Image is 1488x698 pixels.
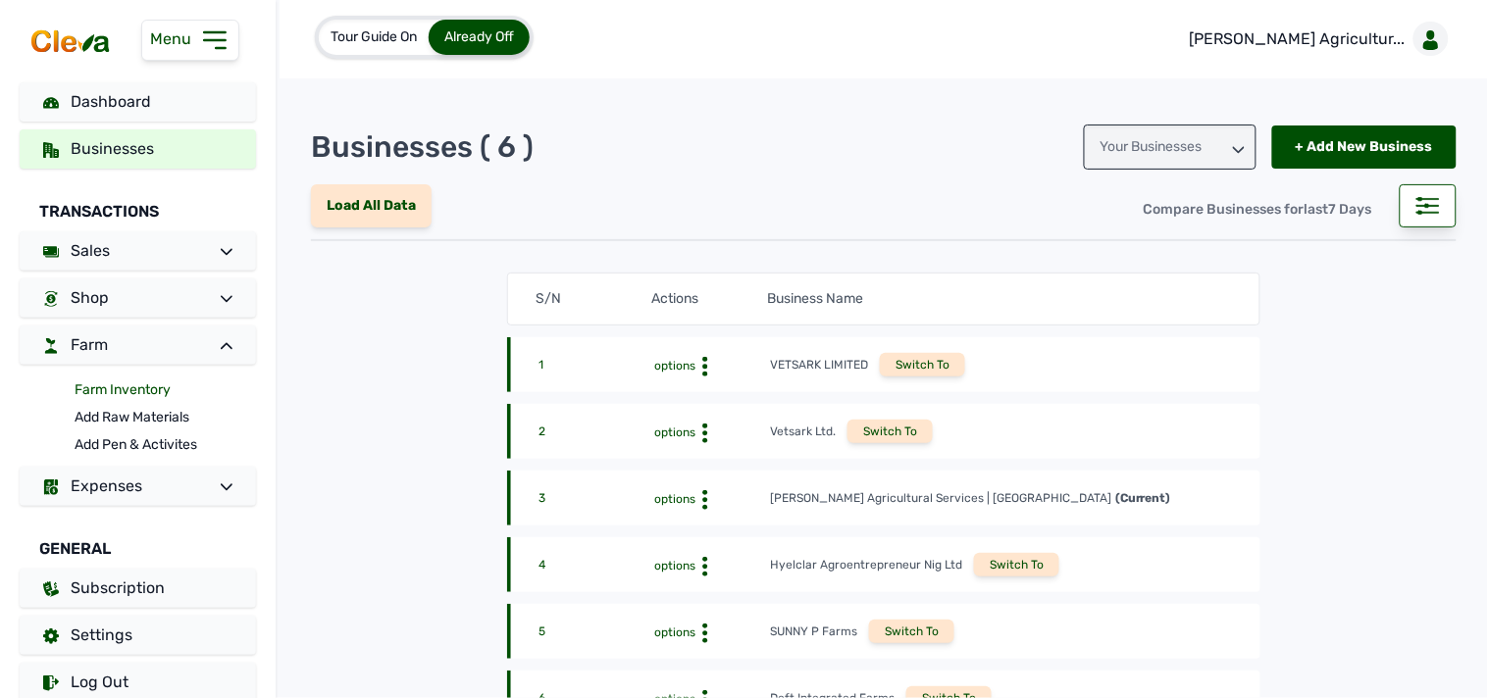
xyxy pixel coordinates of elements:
span: Subscription [71,578,165,597]
img: cleva_logo.png [27,27,114,55]
div: 3 [539,490,654,510]
div: Your Businesses [1084,125,1257,170]
div: [PERSON_NAME] Agricultural Services | [GEOGRAPHIC_DATA] [770,490,1111,506]
a: Sales [20,231,256,271]
a: Expenses [20,467,256,506]
span: (Current) [1111,491,1171,505]
span: Log Out [71,673,128,691]
p: Businesses ( 6 ) [311,129,534,165]
span: options [654,492,695,506]
a: Settings [20,616,256,655]
div: S/N [536,289,651,309]
a: Add Pen & Activites [75,431,256,459]
div: Switch To [847,420,933,443]
span: Settings [71,625,132,644]
span: Shop [71,288,109,307]
span: last [1305,201,1329,218]
span: options [654,359,695,373]
div: VETSARK LIMITED [770,357,868,373]
span: Expenses [71,476,142,495]
a: [PERSON_NAME] Agricultur... [1174,12,1457,67]
span: options [654,625,695,639]
span: Load All Data [327,197,416,214]
a: Shop [20,278,256,318]
span: options [654,559,695,573]
div: Hyelclar Agroentrepreneur Nig Ltd [770,557,962,573]
span: Sales [71,241,110,260]
div: General [20,514,256,569]
div: Actions [651,289,767,309]
a: Businesses [20,129,256,169]
p: [PERSON_NAME] Agricultur... [1190,27,1406,51]
div: Switch To [880,353,965,376]
span: Farm [71,335,108,354]
div: + Add New Business [1272,125,1457,169]
span: options [654,425,695,439]
span: Dashboard [71,92,151,111]
div: 4 [539,557,654,576]
div: 5 [539,623,654,643]
div: SUNNY P Farms [770,623,857,639]
div: 1 [539,357,654,376]
span: Tour Guide On [331,28,417,45]
div: Transactions [20,176,256,231]
a: Farm Inventory [75,376,256,404]
div: Business Name [768,289,1232,309]
div: Compare Businesses for 7 Days [1128,188,1388,231]
div: Switch To [869,620,954,643]
span: Menu [150,29,199,48]
div: Switch To [974,553,1059,576]
span: Already Off [444,28,514,45]
div: 2 [539,424,654,443]
a: Subscription [20,569,256,608]
a: Add Raw Materials [75,404,256,431]
span: Businesses [71,139,154,158]
a: Dashboard [20,82,256,122]
div: Vetsark Ltd. [770,424,836,439]
a: Farm [20,325,256,365]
